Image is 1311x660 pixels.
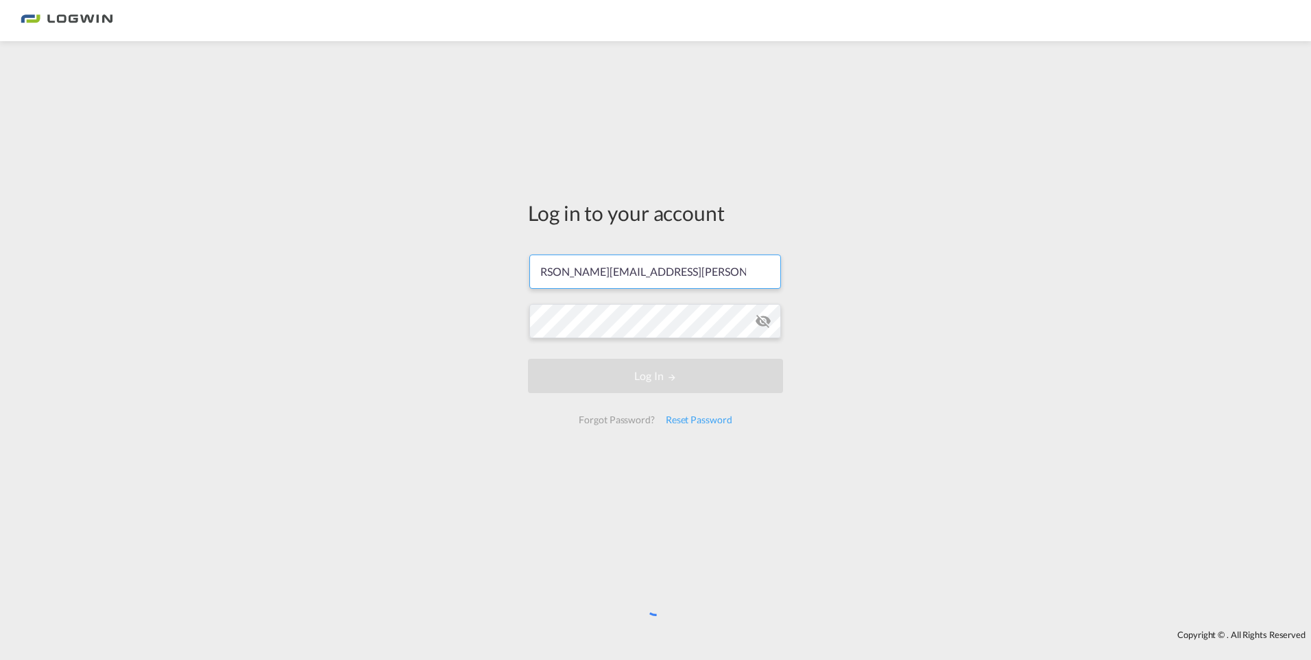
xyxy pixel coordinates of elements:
[528,359,783,393] button: LOGIN
[660,408,738,432] div: Reset Password
[528,198,783,227] div: Log in to your account
[21,5,113,36] img: bc73a0e0d8c111efacd525e4c8ad7d32.png
[755,313,771,329] md-icon: icon-eye-off
[573,408,660,432] div: Forgot Password?
[529,255,781,289] input: Enter email/phone number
